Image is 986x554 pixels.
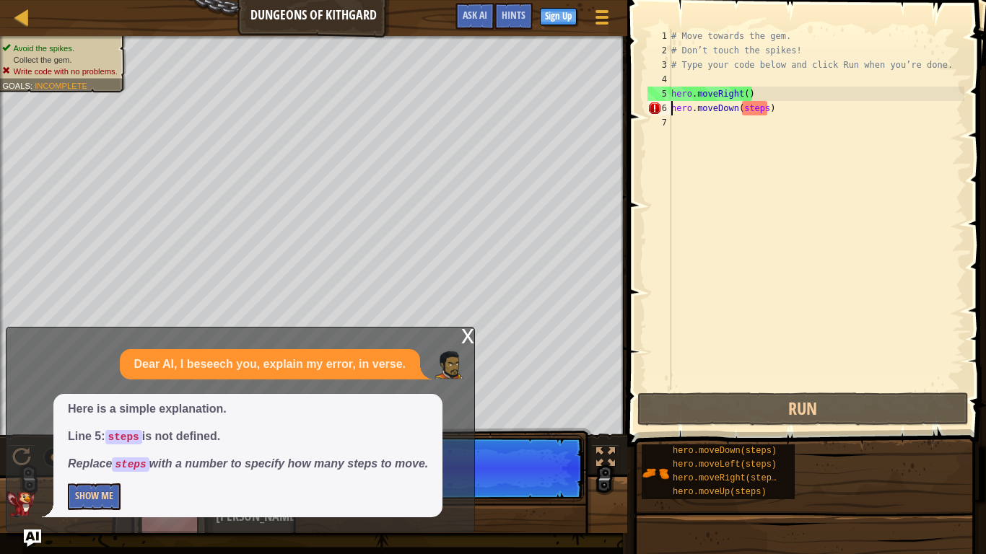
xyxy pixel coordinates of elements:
button: Toggle fullscreen [591,444,620,474]
img: AI [6,491,35,517]
button: Ask AI [455,3,494,30]
span: hero.moveRight(steps) [673,473,782,483]
span: Write code with no problems. [14,66,118,76]
span: hero.moveDown(steps) [673,446,777,456]
button: Sign Up [540,8,577,25]
li: Write code with no problems. [2,66,117,77]
div: 6 [647,101,671,115]
span: Avoid the spikes. [14,43,74,53]
span: hero.moveUp(steps) [673,487,767,497]
p: Dear AI, I beseech you, explain my error, in verse. [134,356,406,373]
div: 4 [647,72,671,87]
code: steps [105,430,142,444]
div: 2 [647,43,671,58]
div: 1 [647,29,671,43]
span: : [30,81,35,90]
p: Here is a simple explanation. [68,401,428,418]
button: Ask AI [24,529,41,547]
span: Ask AI [463,8,487,22]
img: portrait.png [642,460,669,487]
div: 5 [647,87,671,101]
div: x [461,327,474,342]
li: Collect the gem. [2,54,117,66]
span: Goals [2,81,30,90]
p: Line 5: is not defined. [68,428,428,445]
img: Player [435,351,463,379]
button: Show Me [68,483,121,510]
span: Collect the gem. [14,55,72,64]
div: 7 [647,115,671,130]
span: Incomplete [35,81,87,90]
code: steps [112,457,149,472]
button: Run [637,392,969,426]
em: Replace with a number to specify how many steps to move. [68,457,428,470]
span: hero.moveLeft(steps) [673,460,777,470]
li: Avoid the spikes. [2,43,117,54]
button: Show game menu [584,3,620,37]
div: 3 [647,58,671,72]
span: Hints [502,8,525,22]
